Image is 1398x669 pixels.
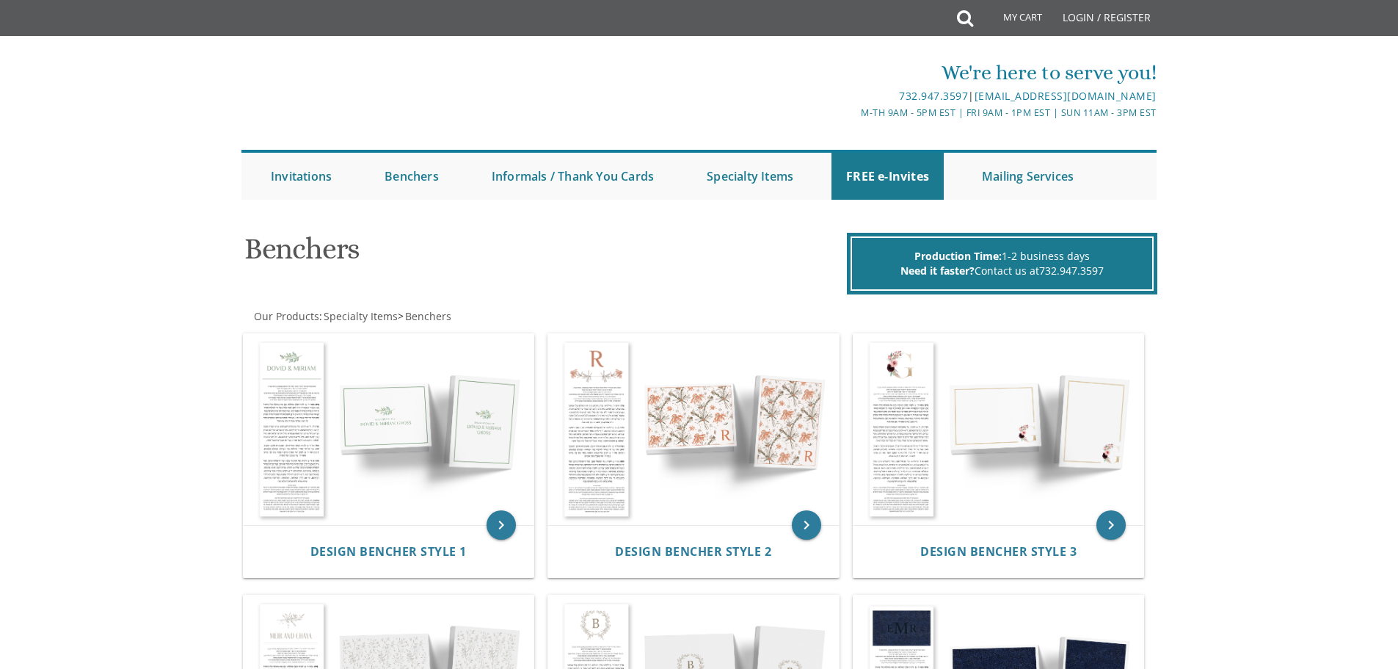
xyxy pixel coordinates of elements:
[252,309,319,323] a: Our Products
[967,153,1088,200] a: Mailing Services
[1096,510,1126,540] a: keyboard_arrow_right
[547,87,1157,105] div: |
[615,543,771,560] span: Design Bencher Style 2
[792,510,821,540] a: keyboard_arrow_right
[487,510,516,540] a: keyboard_arrow_right
[853,334,1144,525] img: Design Bencher Style 3
[244,334,534,525] img: Design Bencher Style 1
[241,309,699,324] div: :
[615,545,771,559] a: Design Bencher Style 2
[692,153,808,200] a: Specialty Items
[370,153,454,200] a: Benchers
[398,309,451,323] span: >
[548,334,839,525] img: Design Bencher Style 2
[972,1,1052,38] a: My Cart
[547,58,1157,87] div: We're here to serve you!
[310,545,467,559] a: Design Bencher Style 1
[851,236,1154,291] div: 1-2 business days Contact us at
[899,89,968,103] a: 732.947.3597
[914,249,1002,263] span: Production Time:
[547,105,1157,120] div: M-Th 9am - 5pm EST | Fri 9am - 1pm EST | Sun 11am - 3pm EST
[322,309,398,323] a: Specialty Items
[244,233,843,276] h1: Benchers
[404,309,451,323] a: Benchers
[310,543,467,560] span: Design Bencher Style 1
[920,543,1077,560] span: Design Bencher Style 3
[831,153,944,200] a: FREE e-Invites
[477,153,669,200] a: Informals / Thank You Cards
[975,89,1157,103] a: [EMAIL_ADDRESS][DOMAIN_NAME]
[256,153,346,200] a: Invitations
[900,264,975,278] span: Need it faster?
[405,309,451,323] span: Benchers
[1039,264,1104,278] a: 732.947.3597
[920,545,1077,559] a: Design Bencher Style 3
[324,309,398,323] span: Specialty Items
